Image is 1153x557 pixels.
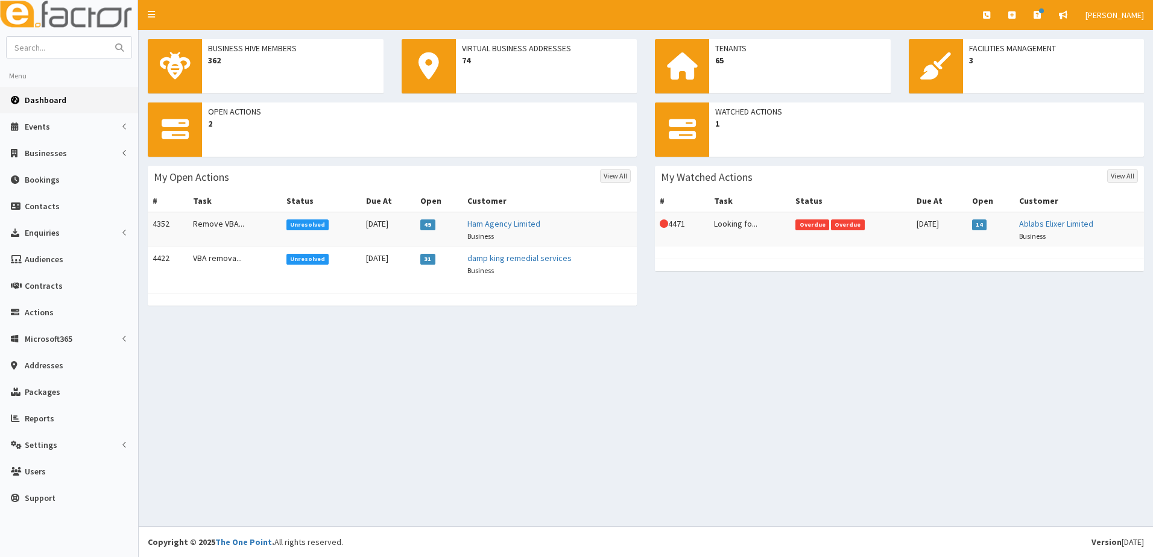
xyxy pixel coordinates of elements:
th: Status [282,190,361,212]
a: The One Point [215,537,272,547]
span: 49 [420,219,435,230]
td: Remove VBA... [188,212,281,247]
a: View All [1107,169,1138,183]
small: Business [467,266,494,275]
th: Customer [1014,190,1144,212]
span: Dashboard [25,95,66,105]
span: 2 [208,118,631,130]
td: 4352 [148,212,188,247]
th: Task [188,190,281,212]
td: VBA remova... [188,247,281,282]
td: 4422 [148,247,188,282]
span: Settings [25,439,57,450]
span: 362 [208,54,377,66]
th: Due At [912,190,967,212]
th: Due At [361,190,415,212]
span: Reports [25,413,54,424]
h3: My Watched Actions [661,172,753,183]
span: Tenants [715,42,885,54]
footer: All rights reserved. [139,526,1153,557]
span: Unresolved [286,254,329,265]
span: 1 [715,118,1138,130]
span: Audiences [25,254,63,265]
span: 31 [420,254,435,265]
th: Status [791,190,912,212]
td: [DATE] [912,212,967,247]
td: Looking fo... [709,212,791,247]
span: Unresolved [286,219,329,230]
span: Facilities Management [969,42,1139,54]
span: 14 [972,219,987,230]
td: [DATE] [361,247,415,282]
span: Bookings [25,174,60,185]
span: Open Actions [208,105,631,118]
a: Ham Agency Limited [467,218,540,229]
a: damp king remedial services [467,253,572,263]
span: 3 [969,54,1139,66]
span: Packages [25,386,60,397]
input: Search... [7,37,108,58]
th: Task [709,190,791,212]
div: [DATE] [1091,536,1144,548]
span: Enquiries [25,227,60,238]
span: Users [25,466,46,477]
span: Actions [25,307,54,318]
span: Watched Actions [715,105,1138,118]
th: # [148,190,188,212]
i: This Action is overdue! [660,219,668,228]
th: Open [415,190,463,212]
span: Overdue [795,219,829,230]
a: View All [600,169,631,183]
span: Support [25,492,55,503]
span: 74 [462,54,631,66]
span: Businesses [25,148,67,159]
small: Business [1019,231,1046,241]
span: Microsoft365 [25,333,72,344]
span: Events [25,121,50,132]
a: Ablabs Elixer Limited [1019,218,1093,229]
span: [PERSON_NAME] [1085,10,1144,20]
span: Virtual Business Addresses [462,42,631,54]
span: Addresses [25,360,63,371]
td: 4471 [655,212,709,247]
small: Business [467,231,494,241]
span: Contracts [25,280,63,291]
span: 65 [715,54,885,66]
td: [DATE] [361,212,415,247]
th: Customer [463,190,637,212]
span: Business Hive Members [208,42,377,54]
b: Version [1091,537,1122,547]
span: Overdue [831,219,865,230]
strong: Copyright © 2025 . [148,537,274,547]
th: Open [967,190,1015,212]
h3: My Open Actions [154,172,229,183]
span: Contacts [25,201,60,212]
th: # [655,190,709,212]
